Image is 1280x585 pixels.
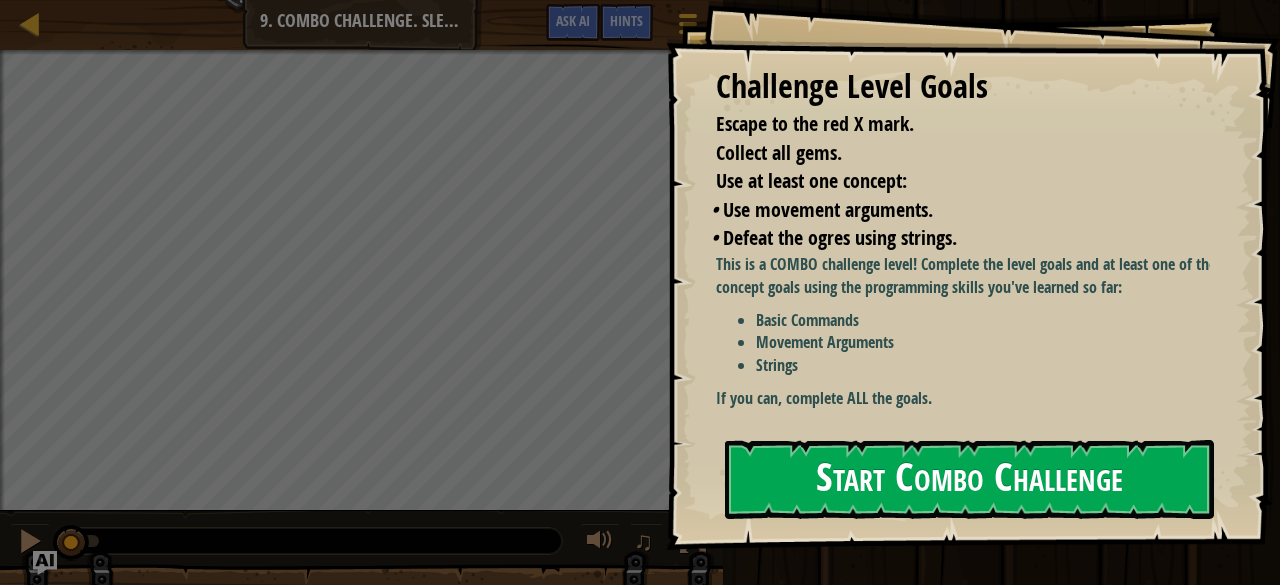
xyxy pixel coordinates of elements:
[711,224,718,251] i: •
[756,331,1225,354] li: Movement Arguments
[723,196,933,223] span: Use movement arguments.
[556,11,590,30] span: Ask AI
[716,167,907,194] span: Use at least one concept:
[663,4,713,51] button: Show game menu
[691,139,1205,168] li: Collect all gems.
[716,253,1225,299] p: This is a COMBO challenge level! Complete the level goals and at least one of the concept goals u...
[691,167,1205,196] li: Use at least one concept:
[711,196,718,223] i: •
[630,523,664,564] button: ♫
[716,387,1225,410] p: If you can, complete ALL the goals.
[716,64,1210,110] div: Challenge Level Goals
[691,110,1205,139] li: Escape to the red X mark.
[756,309,1225,332] li: Basic Commands
[711,196,1205,225] li: Use movement arguments.
[10,523,50,564] button: Ctrl + P: Pause
[756,354,1225,377] li: Strings
[546,4,600,41] button: Ask AI
[711,224,1205,253] li: Defeat the ogres using strings.
[33,551,57,575] button: Ask AI
[634,526,654,556] span: ♫
[725,440,1214,519] button: Start Combo Challenge
[580,523,620,564] button: Adjust volume
[716,139,842,166] span: Collect all gems.
[723,224,957,251] span: Defeat the ogres using strings.
[716,110,914,137] span: Escape to the red X mark.
[610,11,643,30] span: Hints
